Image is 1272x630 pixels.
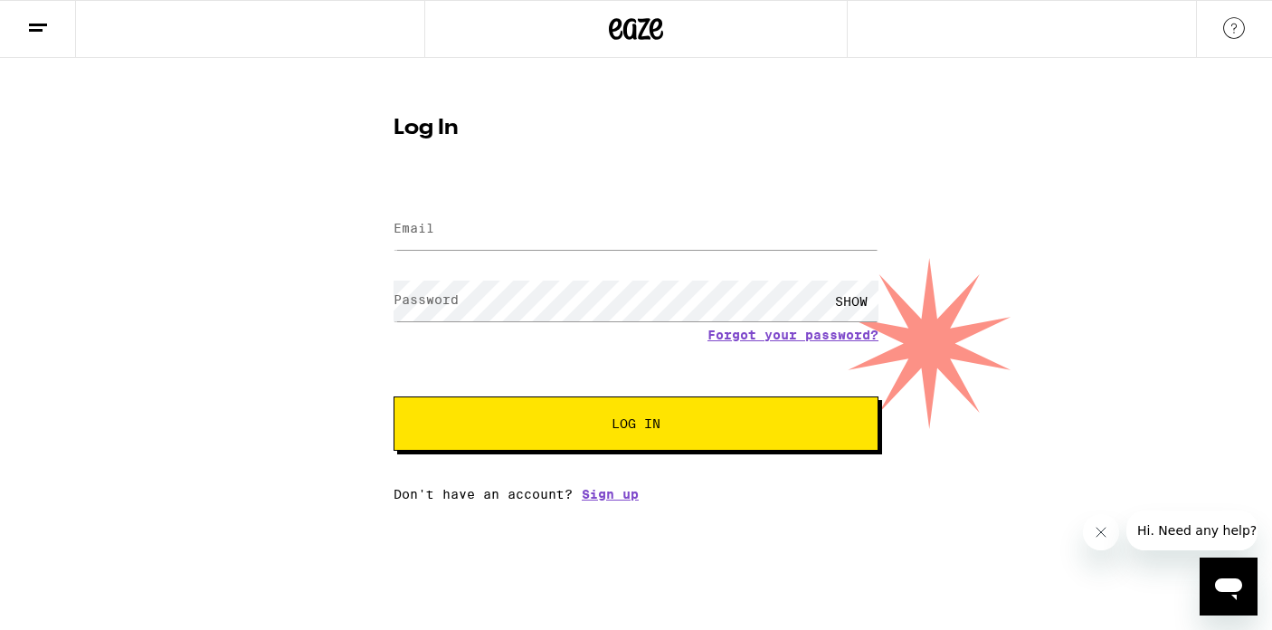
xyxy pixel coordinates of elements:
[394,118,878,139] h1: Log In
[707,328,878,342] a: Forgot your password?
[1200,558,1258,616] iframe: Button to launch messaging window
[394,487,878,501] div: Don't have an account?
[1126,511,1258,550] iframe: Message from company
[394,292,459,307] label: Password
[394,221,434,235] label: Email
[394,396,878,451] button: Log In
[394,209,878,250] input: Email
[582,487,639,501] a: Sign up
[612,417,660,430] span: Log In
[824,281,878,321] div: SHOW
[1083,514,1119,550] iframe: Close message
